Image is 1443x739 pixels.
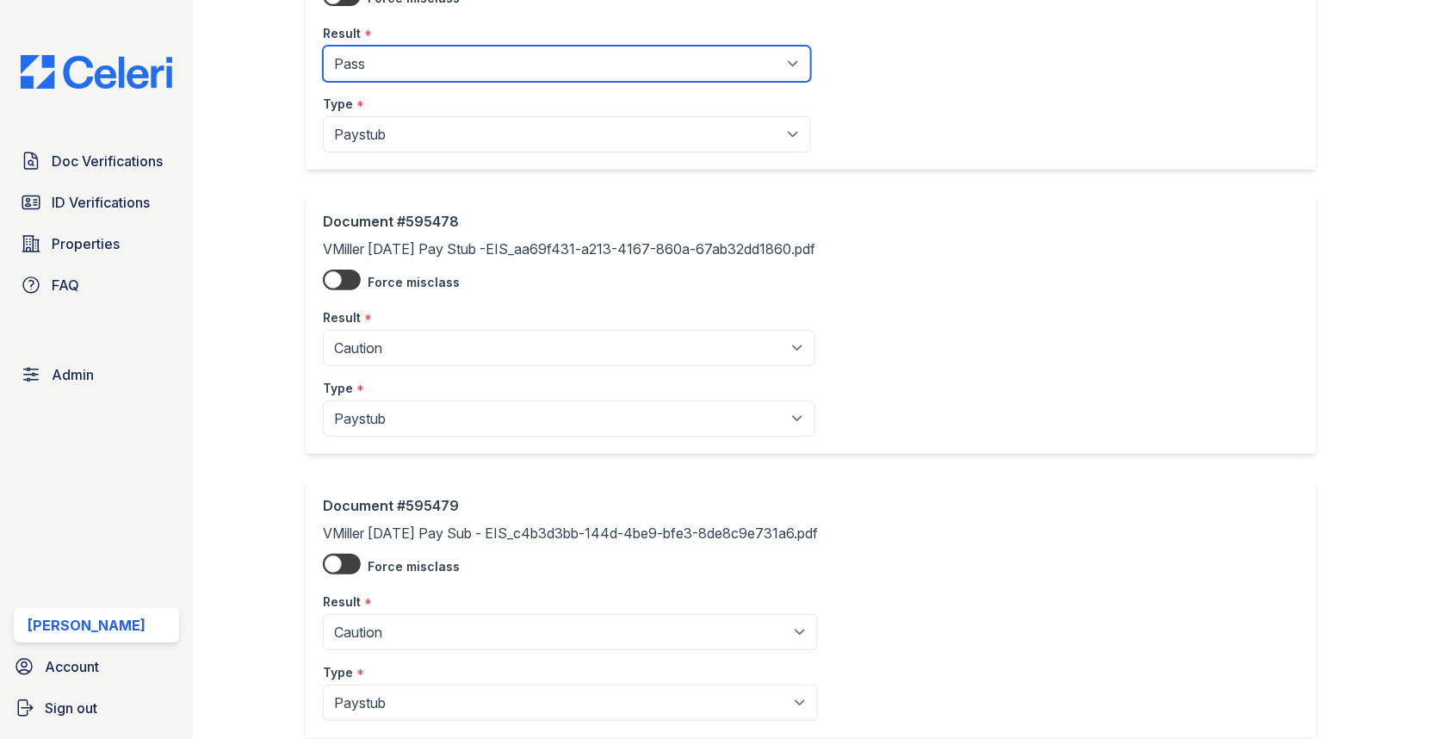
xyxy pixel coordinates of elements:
[368,558,460,575] label: Force misclass
[52,192,150,213] span: ID Verifications
[52,233,120,254] span: Properties
[323,96,353,113] label: Type
[323,664,353,681] label: Type
[323,25,361,42] label: Result
[52,151,163,171] span: Doc Verifications
[323,211,815,232] div: Document #595478
[368,274,460,291] label: Force misclass
[14,268,179,302] a: FAQ
[52,364,94,385] span: Admin
[7,649,186,684] a: Account
[14,357,179,392] a: Admin
[45,656,99,677] span: Account
[323,495,818,516] div: Document #595479
[323,593,361,611] label: Result
[7,691,186,725] a: Sign out
[45,698,97,718] span: Sign out
[323,309,361,326] label: Result
[323,380,353,397] label: Type
[323,211,815,437] div: VMiller [DATE] Pay Stub -EIS_aa69f431-a213-4167-860a-67ab32dd1860.pdf
[52,275,79,295] span: FAQ
[14,144,179,178] a: Doc Verifications
[323,495,818,721] div: VMiller [DATE] Pay Sub - EIS_c4b3d3bb-144d-4be9-bfe3-8de8c9e731a6.pdf
[28,615,146,636] div: [PERSON_NAME]
[14,185,179,220] a: ID Verifications
[14,227,179,261] a: Properties
[7,55,186,89] img: CE_Logo_Blue-a8612792a0a2168367f1c8372b55b34899dd931a85d93a1a3d3e32e68fde9ad4.png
